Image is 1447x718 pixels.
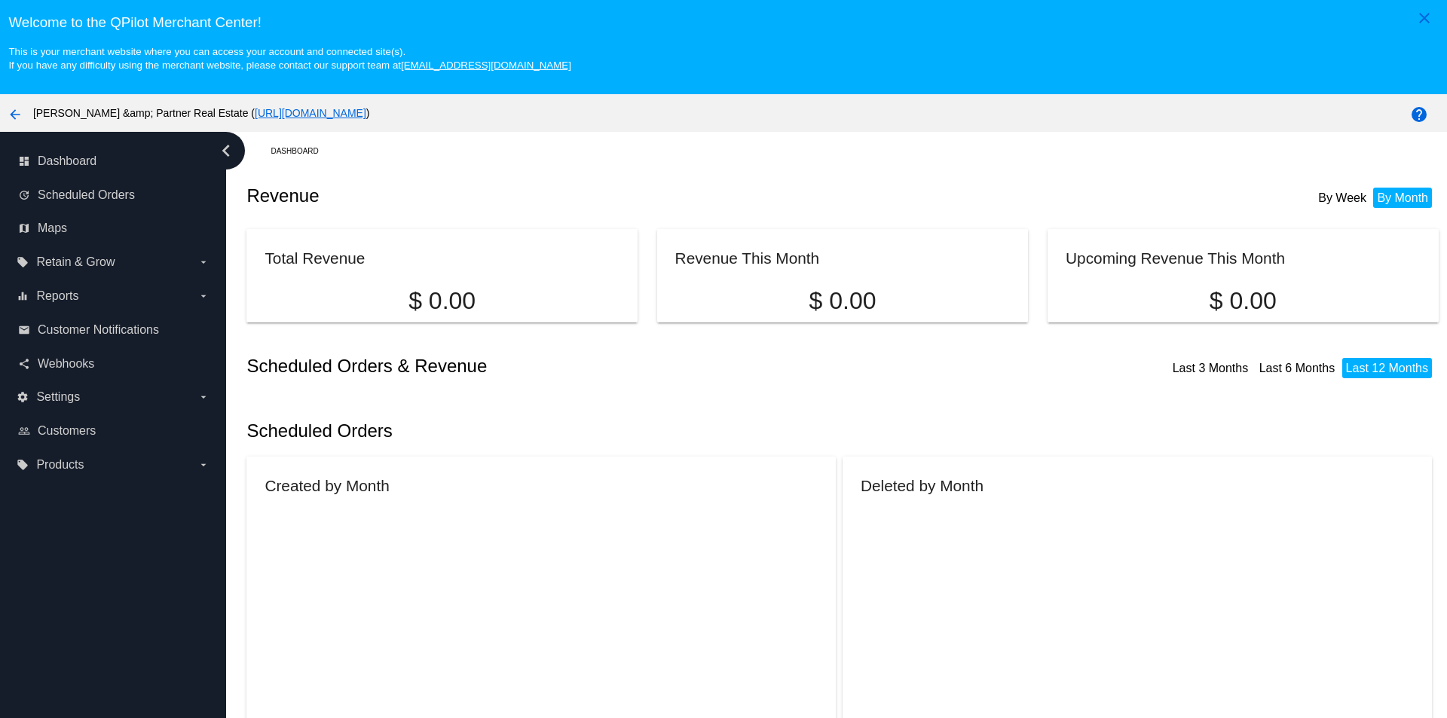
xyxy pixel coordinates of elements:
i: arrow_drop_down [197,391,210,403]
span: Dashboard [38,154,96,168]
span: Settings [36,390,80,404]
i: settings [17,391,29,403]
h2: Revenue This Month [675,249,820,267]
i: email [18,324,30,336]
i: arrow_drop_down [197,459,210,471]
p: $ 0.00 [1066,287,1420,315]
span: Retain & Grow [36,255,115,269]
span: Customers [38,424,96,438]
i: people_outline [18,425,30,437]
a: Dashboard [271,139,332,163]
i: arrow_drop_down [197,290,210,302]
i: equalizer [17,290,29,302]
a: map Maps [18,216,210,240]
span: Customer Notifications [38,323,159,337]
span: Maps [38,222,67,235]
span: Reports [36,289,78,303]
mat-icon: arrow_back [6,105,24,124]
li: By Week [1314,188,1370,208]
h2: Revenue [246,185,843,206]
a: Last 6 Months [1259,362,1335,374]
span: [PERSON_NAME] &amp; Partner Real Estate ( ) [33,107,370,119]
h2: Scheduled Orders [246,420,843,441]
mat-icon: close [1415,9,1433,27]
i: chevron_left [214,139,238,163]
h3: Welcome to the QPilot Merchant Center! [8,14,1438,31]
span: Products [36,458,84,472]
h2: Deleted by Month [861,477,984,494]
i: share [18,358,30,370]
a: update Scheduled Orders [18,183,210,207]
p: $ 0.00 [675,287,1011,315]
mat-icon: help [1410,105,1428,124]
a: email Customer Notifications [18,318,210,342]
span: Webhooks [38,357,94,371]
span: Scheduled Orders [38,188,135,202]
i: arrow_drop_down [197,256,210,268]
h2: Created by Month [265,477,389,494]
i: local_offer [17,256,29,268]
a: Last 3 Months [1173,362,1249,374]
a: share Webhooks [18,352,210,376]
a: [URL][DOMAIN_NAME] [255,107,366,119]
h2: Total Revenue [265,249,365,267]
p: $ 0.00 [265,287,619,315]
a: dashboard Dashboard [18,149,210,173]
small: This is your merchant website where you can access your account and connected site(s). If you hav... [8,46,571,71]
i: map [18,222,30,234]
h2: Upcoming Revenue This Month [1066,249,1285,267]
a: people_outline Customers [18,419,210,443]
li: By Month [1373,188,1432,208]
h2: Scheduled Orders & Revenue [246,356,843,377]
i: update [18,189,30,201]
a: [EMAIL_ADDRESS][DOMAIN_NAME] [401,60,571,71]
i: dashboard [18,155,30,167]
a: Last 12 Months [1346,362,1428,374]
i: local_offer [17,459,29,471]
